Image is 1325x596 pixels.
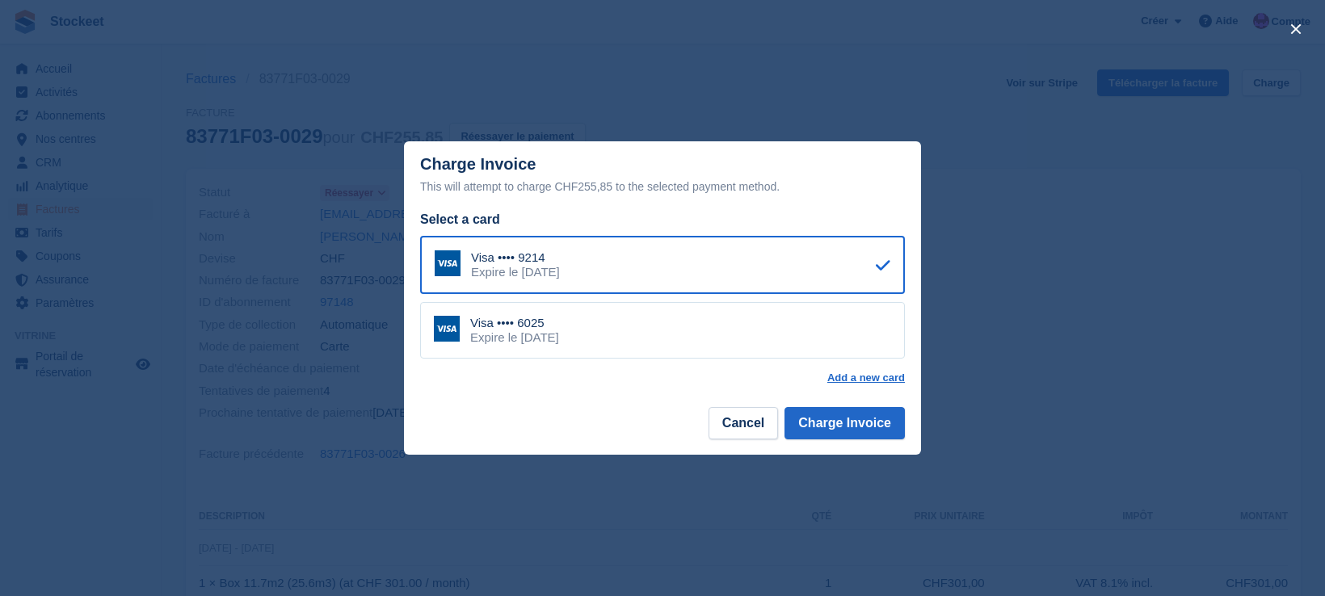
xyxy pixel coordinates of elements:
div: This will attempt to charge CHF255,85 to the selected payment method. [420,177,905,196]
div: Select a card [420,210,905,229]
button: close [1283,16,1309,42]
div: Visa •••• 6025 [470,316,559,330]
img: Visa Logo [434,316,460,342]
button: Charge Invoice [784,407,905,439]
div: Expire le [DATE] [470,330,559,345]
a: Add a new card [827,371,905,384]
div: Expire le [DATE] [471,265,560,279]
div: Charge Invoice [420,155,905,196]
img: Visa Logo [435,250,461,276]
button: Cancel [709,407,778,439]
div: Visa •••• 9214 [471,250,560,265]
